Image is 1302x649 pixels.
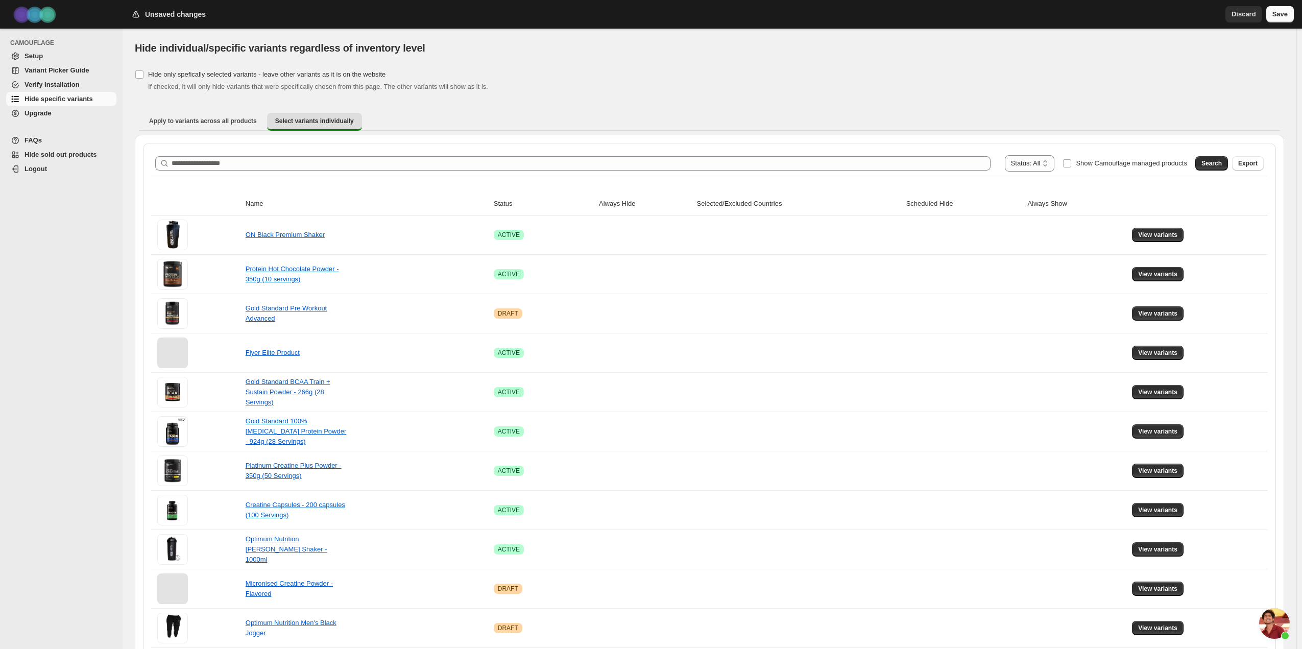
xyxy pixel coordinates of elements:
[491,193,596,215] th: Status
[246,349,300,356] a: Flyer Elite Product
[1076,159,1187,167] span: Show Camouflage managed products
[1138,388,1177,396] span: View variants
[275,117,354,125] span: Select variants individually
[135,42,425,54] span: Hide individual/specific variants regardless of inventory level
[903,193,1025,215] th: Scheduled Hide
[6,63,116,78] a: Variant Picker Guide
[1138,624,1177,632] span: View variants
[1232,156,1264,171] button: Export
[246,304,327,322] a: Gold Standard Pre Workout Advanced
[157,220,188,250] img: ON Black Premium Shaker
[498,309,518,318] span: DRAFT
[246,265,339,283] a: Protein Hot Chocolate Powder - 350g (10 servings)
[25,95,93,103] span: Hide specific variants
[498,467,520,475] span: ACTIVE
[157,613,188,643] img: Optimum Nutrition Men's Black Jogger
[498,545,520,554] span: ACTIVE
[6,78,116,92] a: Verify Installation
[1138,545,1177,554] span: View variants
[1232,9,1256,19] span: Discard
[6,133,116,148] a: FAQs
[246,417,346,445] a: Gold Standard 100% [MEDICAL_DATA] Protein Powder - 924g (28 Servings)
[498,270,520,278] span: ACTIVE
[6,106,116,121] a: Upgrade
[1132,542,1184,557] button: View variants
[1266,6,1294,22] button: Save
[498,231,520,239] span: ACTIVE
[1138,506,1177,514] span: View variants
[25,136,42,144] span: FAQs
[694,193,903,215] th: Selected/Excluded Countries
[498,624,518,632] span: DRAFT
[243,193,491,215] th: Name
[148,70,385,78] span: Hide only spefically selected variants - leave other variants as it is on the website
[1259,608,1290,639] div: Open chat
[1138,309,1177,318] span: View variants
[6,92,116,106] a: Hide specific variants
[157,298,188,329] img: Gold Standard Pre Workout Advanced
[25,81,80,88] span: Verify Installation
[157,259,188,290] img: Protein Hot Chocolate Powder - 350g (10 servings)
[498,349,520,357] span: ACTIVE
[498,506,520,514] span: ACTIVE
[6,148,116,162] a: Hide sold out products
[267,113,362,131] button: Select variants individually
[246,462,342,479] a: Platinum Creatine Plus Powder - 350g (50 Servings)
[157,416,187,447] img: Gold Standard 100% Casein Protein Powder - 924g (28 Servings)
[1138,427,1177,436] span: View variants
[1132,306,1184,321] button: View variants
[246,619,336,637] a: Optimum Nutrition Men's Black Jogger
[25,109,52,117] span: Upgrade
[1132,267,1184,281] button: View variants
[1132,464,1184,478] button: View variants
[1132,503,1184,517] button: View variants
[157,378,188,406] img: Gold Standard BCAA Train + Sustain Powder - 266g (28 Servings)
[1138,585,1177,593] span: View variants
[246,501,345,519] a: Creatine Capsules - 200 capsules (100 Servings)
[25,151,97,158] span: Hide sold out products
[246,580,333,597] a: Micronised Creatine Powder - Flavored
[157,534,188,565] img: Optimum Nutrition Gainer Shaker - 1000ml
[145,9,206,19] h2: Unsaved changes
[246,231,325,238] a: ON Black Premium Shaker
[157,495,188,525] img: Creatine Capsules - 200 capsules (100 Servings)
[1225,6,1262,22] button: Discard
[1138,467,1177,475] span: View variants
[25,52,43,60] span: Setup
[1238,159,1258,167] span: Export
[1132,228,1184,242] button: View variants
[6,49,116,63] a: Setup
[157,455,188,486] img: Platinum Creatine Plus Powder - 350g (50 Servings)
[10,39,117,47] span: CAMOUFLAGE
[1138,270,1177,278] span: View variants
[596,193,693,215] th: Always Hide
[25,66,89,74] span: Variant Picker Guide
[141,113,265,129] button: Apply to variants across all products
[1025,193,1129,215] th: Always Show
[498,585,518,593] span: DRAFT
[1138,349,1177,357] span: View variants
[498,388,520,396] span: ACTIVE
[1132,424,1184,439] button: View variants
[498,427,520,436] span: ACTIVE
[1195,156,1228,171] button: Search
[149,117,257,125] span: Apply to variants across all products
[6,162,116,176] a: Logout
[1272,9,1288,19] span: Save
[1132,385,1184,399] button: View variants
[1132,621,1184,635] button: View variants
[1132,582,1184,596] button: View variants
[246,535,327,563] a: Optimum Nutrition [PERSON_NAME] Shaker - 1000ml
[1138,231,1177,239] span: View variants
[246,378,330,406] a: Gold Standard BCAA Train + Sustain Powder - 266g (28 Servings)
[1132,346,1184,360] button: View variants
[148,83,488,90] span: If checked, it will only hide variants that were specifically chosen from this page. The other va...
[25,165,47,173] span: Logout
[1201,159,1222,167] span: Search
